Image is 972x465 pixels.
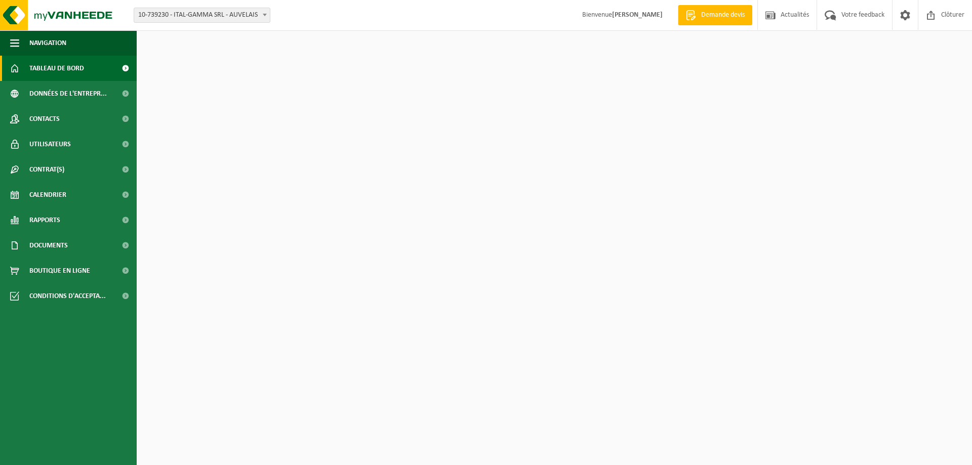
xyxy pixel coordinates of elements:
strong: [PERSON_NAME] [612,11,663,19]
span: Boutique en ligne [29,258,90,283]
span: Conditions d'accepta... [29,283,106,309]
span: Tableau de bord [29,56,84,81]
span: Documents [29,233,68,258]
span: Utilisateurs [29,132,71,157]
a: Demande devis [678,5,752,25]
span: Contacts [29,106,60,132]
span: Navigation [29,30,66,56]
span: Contrat(s) [29,157,64,182]
span: Rapports [29,207,60,233]
span: 10-739230 - ITAL-GAMMA SRL - AUVELAIS [134,8,270,22]
span: 10-739230 - ITAL-GAMMA SRL - AUVELAIS [134,8,270,23]
span: Calendrier [29,182,66,207]
span: Données de l'entrepr... [29,81,107,106]
span: Demande devis [699,10,747,20]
